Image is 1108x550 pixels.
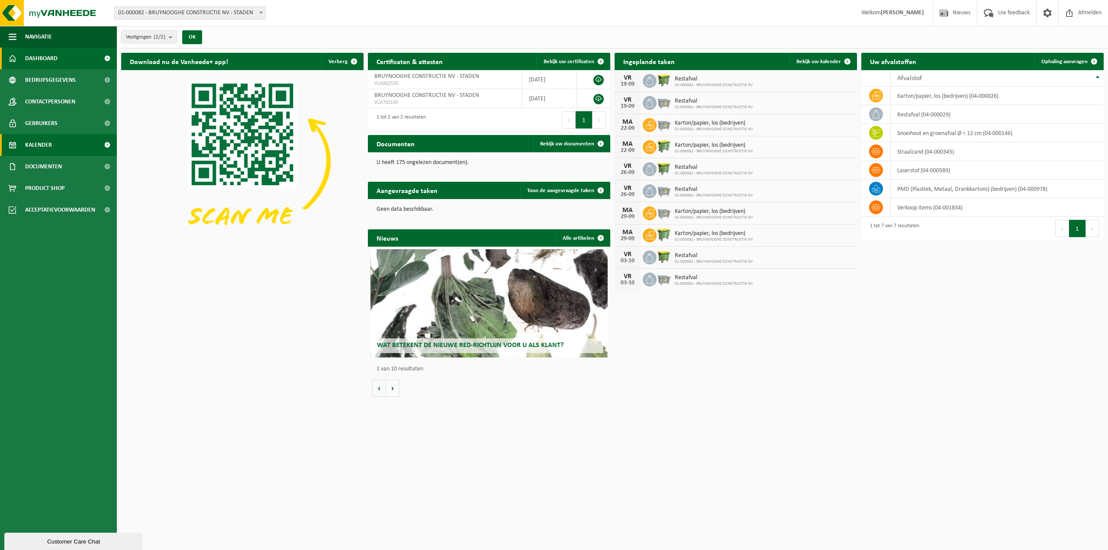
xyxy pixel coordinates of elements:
span: Acceptatievoorwaarden [25,199,95,221]
img: WB-2500-GAL-GY-01 [657,183,671,198]
button: Previous [1055,220,1069,237]
span: 01-000082 - BRUYNOOGHE CONSTRUCTIE NV [675,105,753,110]
div: 29-09 [619,236,636,242]
span: Restafval [675,186,753,193]
span: Karton/papier, los (bedrijven) [675,142,753,149]
div: VR [619,74,636,81]
span: Karton/papier, los (bedrijven) [675,208,753,215]
td: [DATE] [522,70,577,89]
button: Verberg [322,53,363,70]
a: Bekijk uw kalender [789,53,856,70]
span: 01-000082 - BRUYNOOGHE CONSTRUCTIE NV [675,215,753,220]
span: Product Shop [25,177,64,199]
button: 1 [1069,220,1086,237]
p: 1 van 10 resultaten [377,366,606,372]
span: 01-000082 - BRUYNOOGHE CONSTRUCTIE NV [675,127,753,132]
div: VR [619,251,636,258]
span: Karton/papier, los (bedrijven) [675,230,753,237]
strong: [PERSON_NAME] [881,10,924,16]
img: WB-2500-GAL-GY-01 [657,95,671,109]
img: WB-2500-GAL-GY-01 [657,271,671,286]
span: 01-000082 - BRUYNOOGHE CONSTRUCTIE NV [675,83,753,88]
a: Ophaling aanvragen [1034,53,1103,70]
button: Next [1086,220,1099,237]
div: VR [619,185,636,192]
td: laserstof (04-000589) [891,161,1104,180]
span: VLA702145 [374,99,515,106]
span: Restafval [675,164,753,171]
span: Restafval [675,252,753,259]
div: 22-09 [619,148,636,154]
h2: Ingeplande taken [615,53,683,70]
td: [DATE] [522,89,577,108]
span: 01-000082 - BRUYNOOGHE CONSTRUCTIE NV [675,149,753,154]
span: Gebruikers [25,113,58,134]
span: Toon de aangevraagde taken [527,188,594,193]
span: Bedrijfsgegevens [25,69,76,91]
td: verkoop items (04-001834) [891,198,1104,217]
span: BRUYNOOGHE CONSTRUCTIE NV - STADEN [374,92,479,99]
img: WB-2500-GAL-GY-01 [657,205,671,220]
span: Restafval [675,76,753,83]
img: WB-1100-HPE-GN-50 [657,249,671,264]
a: Toon de aangevraagde taken [520,182,609,199]
button: Vestigingen(2/2) [121,30,177,43]
span: Restafval [675,274,753,281]
a: Wat betekent de nieuwe RED-richtlijn voor u als klant? [370,249,608,357]
div: MA [619,141,636,148]
span: Wat betekent de nieuwe RED-richtlijn voor u als klant? [377,342,564,349]
div: 03-10 [619,280,636,286]
button: 1 [576,111,593,129]
span: 01-000082 - BRUYNOOGHE CONSTRUCTIE NV [675,259,753,264]
button: Vorige [372,380,386,397]
div: 26-09 [619,170,636,176]
span: Contactpersonen [25,91,75,113]
a: Alle artikelen [556,229,609,247]
span: Ophaling aanvragen [1041,59,1088,64]
a: Bekijk uw documenten [533,135,609,152]
span: VLA902520 [374,80,515,87]
span: Verberg [329,59,348,64]
span: 01-000082 - BRUYNOOGHE CONSTRUCTIE NV [675,193,753,198]
span: Afvalstof [897,75,922,82]
td: straalzand (04-000345) [891,142,1104,161]
td: PMD (Plastiek, Metaal, Drankkartons) (bedrijven) (04-000978) [891,180,1104,198]
h2: Aangevraagde taken [368,182,446,199]
div: MA [619,229,636,236]
span: 01-000082 - BRUYNOOGHE CONSTRUCTIE NV - STADEN [115,7,265,19]
span: Navigatie [25,26,52,48]
td: restafval (04-000029) [891,105,1104,124]
button: OK [182,30,202,44]
div: VR [619,273,636,280]
div: VR [619,163,636,170]
div: 03-10 [619,258,636,264]
img: Download de VHEPlus App [121,70,364,252]
h2: Uw afvalstoffen [861,53,925,70]
div: MA [619,207,636,214]
span: 01-000082 - BRUYNOOGHE CONSTRUCTIE NV [675,237,753,242]
h2: Documenten [368,135,423,152]
span: 01-000082 - BRUYNOOGHE CONSTRUCTIE NV - STADEN [114,6,266,19]
img: WB-0660-HPE-GN-50 [657,139,671,154]
span: Karton/papier, los (bedrijven) [675,120,753,127]
span: Kalender [25,134,52,156]
h2: Download nu de Vanheede+ app! [121,53,237,70]
div: 22-09 [619,125,636,132]
div: 29-09 [619,214,636,220]
span: Dashboard [25,48,58,69]
span: Bekijk uw kalender [796,59,841,64]
img: WB-0660-HPE-GN-50 [657,227,671,242]
span: 01-000082 - BRUYNOOGHE CONSTRUCTIE NV [675,171,753,176]
span: Bekijk uw documenten [540,141,594,147]
button: Next [593,111,606,129]
td: karton/papier, los (bedrijven) (04-000026) [891,87,1104,105]
img: WB-1100-HPE-GN-50 [657,73,671,87]
div: 19-09 [619,81,636,87]
span: Vestigingen [126,31,165,44]
span: Documenten [25,156,62,177]
div: 1 tot 7 van 7 resultaten [866,219,919,238]
span: Bekijk uw certificaten [544,59,594,64]
span: Restafval [675,98,753,105]
p: Geen data beschikbaar. [377,206,602,212]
